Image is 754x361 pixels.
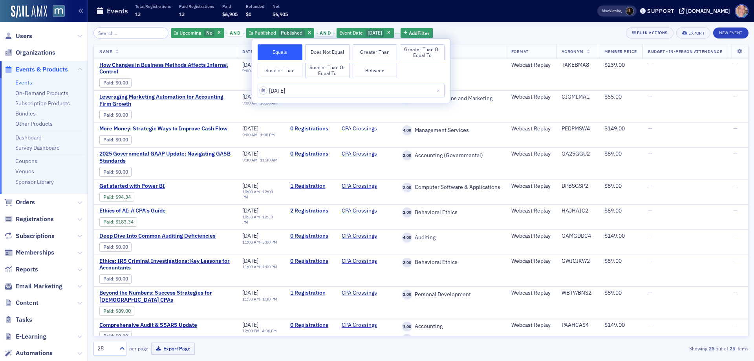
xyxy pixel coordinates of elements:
[99,233,231,240] span: Deep Dive Into Common Auditing Deficiencies
[242,321,258,328] span: [DATE]
[242,101,278,106] div: –
[16,48,55,57] span: Organizations
[342,207,391,214] span: CPA Crossings
[412,234,436,241] span: Auditing
[115,308,131,314] span: $89.00
[16,332,46,341] span: E-Learning
[258,63,302,79] button: Smaller Than
[99,207,231,214] span: Ethics of AI: A CPA's Guide
[15,168,34,175] a: Venues
[604,182,622,189] span: $89.00
[222,11,238,17] span: $6,905
[728,345,736,352] strong: 25
[402,125,412,135] span: 4.00
[242,296,260,302] time: 11:30 AM
[342,150,377,158] a: CPA Crossings
[99,306,134,315] div: Paid: 1 - $8900
[15,110,36,117] a: Bundles
[103,333,113,339] a: Paid
[242,61,258,68] span: [DATE]
[16,265,38,274] span: Reports
[15,90,68,97] a: On-Demand Products
[103,194,113,200] a: Paid
[290,290,331,297] a: 1 Registration
[258,84,445,97] input: MM/DD/YYYY
[562,183,593,190] div: DPBSGSP2
[246,4,264,9] p: Refunded
[604,61,625,68] span: $239.00
[604,150,622,157] span: $89.00
[15,134,42,141] a: Dashboard
[103,137,115,143] span: :
[242,158,278,163] div: –
[242,297,277,302] div: –
[16,248,54,257] span: Memberships
[99,290,231,303] span: Beyond the Numbers: Success Strategies for Female CPAs
[401,28,433,38] button: AddFilter
[4,232,55,240] a: Subscriptions
[733,93,738,100] span: —
[562,322,593,329] div: PAAHCAS4
[733,125,738,132] span: —
[342,290,391,297] span: CPA Crossings
[273,11,288,17] span: $6,905
[511,49,529,54] span: Format
[604,125,625,132] span: $149.00
[686,7,730,15] div: [DOMAIN_NAME]
[402,322,412,332] span: 1.00
[604,207,622,214] span: $89.00
[246,11,251,17] span: $0
[400,44,445,60] button: Greater Than or Equal To
[342,233,391,240] span: CPA Crossings
[242,232,258,239] span: [DATE]
[342,233,377,240] a: CPA Crossings
[536,345,749,352] div: Showing out of items
[402,150,412,160] span: 2.00
[103,244,113,250] a: Paid
[99,192,134,202] div: Paid: 1 - $9434
[4,315,32,324] a: Tasks
[16,32,32,40] span: Users
[412,259,458,266] span: Behavioral Ethics
[242,189,260,194] time: 10:00 AM
[99,150,231,164] a: 2025 Governmental GAAP Update: Navigating GASB Standards
[99,183,231,190] a: Get started with Power BI
[107,6,128,16] h1: Events
[242,257,258,264] span: [DATE]
[434,84,445,97] button: Close
[135,4,171,9] p: Total Registrations
[342,322,391,329] span: CPA Crossings
[242,68,258,73] time: 9:00 AM
[735,4,749,18] span: Profile
[115,80,128,86] span: $0.00
[16,282,62,291] span: Email Marketing
[103,333,115,339] span: :
[626,7,634,15] span: Lauren McDonough
[318,30,333,36] span: and
[305,63,350,79] button: Smaller Than or Equal To
[242,189,273,200] time: 12:00 PM
[342,125,377,132] a: CPA Crossings
[115,194,131,200] span: $94.34
[99,331,132,341] div: Paid: 0 - $0
[15,79,32,86] a: Events
[602,8,622,14] span: Viewing
[15,178,54,185] a: Sponsor Library
[353,63,397,79] button: Between
[511,62,551,69] div: Webcast Replay
[206,29,212,36] span: No
[115,276,128,282] span: $0.00
[511,150,551,158] div: Webcast Replay
[103,80,113,86] a: Paid
[99,125,231,132] a: More Money: Strategic Ways to Improve Cash Flow
[115,169,128,175] span: $0.00
[15,158,37,165] a: Coupons
[47,5,65,18] a: View Homepage
[242,132,258,137] time: 9:00 AM
[99,274,132,284] div: Paid: 0 - $0
[337,28,394,38] div: 7/10/2025
[16,215,54,224] span: Registrations
[713,27,749,38] button: New Event
[242,132,275,137] div: –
